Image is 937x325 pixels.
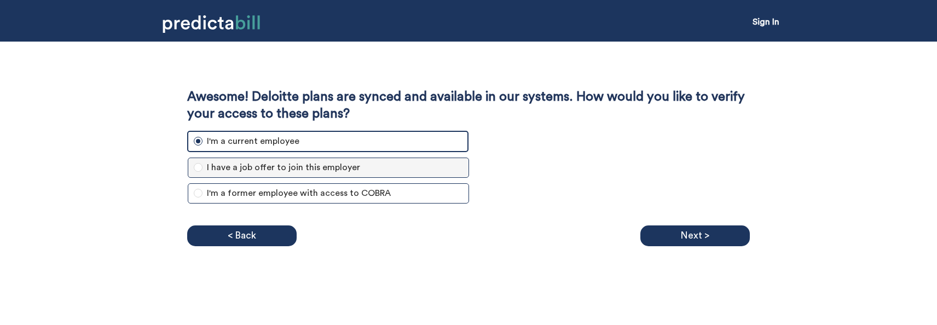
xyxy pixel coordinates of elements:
[203,135,304,148] span: I'm a current employee
[203,187,395,200] span: I'm a former employee with access to COBRA
[203,161,365,175] span: I have a job offer to join this employer
[753,18,779,26] a: Sign In
[228,228,256,244] p: < Back
[187,89,749,123] p: Awesome! Deloitte plans are synced and available in our systems. How would you like to verify you...
[680,228,709,244] p: Next >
